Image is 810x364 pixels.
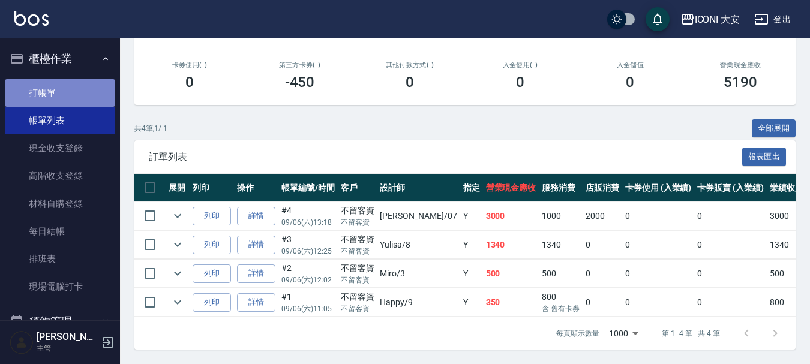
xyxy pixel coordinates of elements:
div: 不留客資 [341,204,374,217]
a: 帳單列表 [5,107,115,134]
td: Y [460,202,483,230]
h3: 0 [516,74,524,91]
p: 不留客資 [341,246,374,257]
button: expand row [169,264,187,282]
td: 350 [483,288,539,317]
td: [PERSON_NAME] /07 [377,202,460,230]
h2: 營業現金應收 [700,61,781,69]
button: 預約管理 [5,306,115,337]
td: #4 [278,202,338,230]
button: save [646,7,670,31]
td: 3000 [767,202,806,230]
th: 展開 [166,174,190,202]
td: #2 [278,260,338,288]
a: 現金收支登錄 [5,134,115,162]
p: 09/06 (六) 11:05 [281,303,335,314]
h3: 0 [185,74,194,91]
button: 列印 [193,207,231,225]
button: expand row [169,207,187,225]
td: 2000 [583,202,622,230]
a: 現場電腦打卡 [5,273,115,300]
td: #1 [278,288,338,317]
button: 全部展開 [752,119,796,138]
th: 卡券使用 (入業績) [622,174,695,202]
td: 0 [583,231,622,259]
td: 0 [622,202,695,230]
td: 0 [694,231,767,259]
th: 指定 [460,174,483,202]
a: 報表匯出 [742,151,787,162]
h2: 卡券使用(-) [149,61,230,69]
a: 打帳單 [5,79,115,107]
th: 卡券販賣 (入業績) [694,174,767,202]
h2: 入金儲值 [590,61,671,69]
td: 0 [583,260,622,288]
a: 詳情 [237,264,275,283]
button: 列印 [193,293,231,312]
td: 0 [694,202,767,230]
td: 0 [622,288,695,317]
td: 0 [622,231,695,259]
h2: 其他付款方式(-) [369,61,451,69]
th: 操作 [234,174,278,202]
button: ICONI 大安 [676,7,745,32]
a: 排班表 [5,245,115,273]
td: 800 [539,288,583,317]
p: 不留客資 [341,303,374,314]
td: Yulisa /8 [377,231,460,259]
button: 櫃檯作業 [5,43,115,74]
p: 含 舊有卡券 [542,303,580,314]
td: 1000 [539,202,583,230]
a: 詳情 [237,236,275,254]
div: ICONI 大安 [695,12,740,27]
h3: -450 [285,74,315,91]
td: 0 [583,288,622,317]
th: 帳單編號/時間 [278,174,338,202]
button: 列印 [193,236,231,254]
p: 09/06 (六) 12:02 [281,275,335,285]
h5: [PERSON_NAME] [37,331,98,343]
td: 1340 [483,231,539,259]
td: 0 [694,260,767,288]
button: expand row [169,236,187,254]
h3: 5190 [724,74,757,91]
p: 09/06 (六) 12:25 [281,246,335,257]
td: 500 [767,260,806,288]
a: 高階收支登錄 [5,162,115,189]
p: 不留客資 [341,275,374,285]
button: 報表匯出 [742,148,787,166]
a: 材料自購登錄 [5,190,115,218]
a: 詳情 [237,293,275,312]
p: 主管 [37,343,98,354]
h3: 0 [406,74,414,91]
td: Y [460,288,483,317]
img: Person [10,330,34,354]
th: 設計師 [377,174,460,202]
td: 1340 [539,231,583,259]
td: 500 [539,260,583,288]
div: 不留客資 [341,291,374,303]
h2: 入金使用(-) [479,61,561,69]
td: 500 [483,260,539,288]
td: Y [460,231,483,259]
th: 營業現金應收 [483,174,539,202]
td: 0 [694,288,767,317]
button: 登出 [749,8,796,31]
p: 每頁顯示數量 [556,328,599,339]
th: 店販消費 [583,174,622,202]
a: 詳情 [237,207,275,225]
span: 訂單列表 [149,151,742,163]
th: 業績收入 [767,174,806,202]
td: 0 [622,260,695,288]
h3: 0 [626,74,634,91]
button: expand row [169,293,187,311]
img: Logo [14,11,49,26]
p: 09/06 (六) 13:18 [281,217,335,228]
td: Happy /9 [377,288,460,317]
a: 每日結帳 [5,218,115,245]
td: #3 [278,231,338,259]
div: 1000 [604,317,643,350]
p: 不留客資 [341,217,374,228]
div: 不留客資 [341,233,374,246]
th: 服務消費 [539,174,583,202]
